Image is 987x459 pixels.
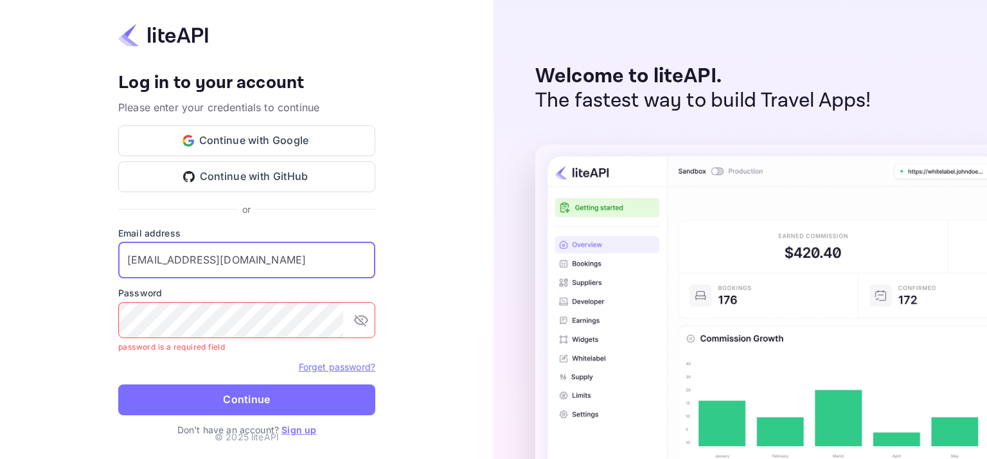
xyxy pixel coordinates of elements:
[118,22,208,48] img: liteapi
[281,424,316,435] a: Sign up
[118,226,375,240] label: Email address
[118,286,375,300] label: Password
[118,100,375,115] p: Please enter your credentials to continue
[118,423,375,437] p: Don't have an account?
[118,242,375,278] input: Enter your email address
[118,125,375,156] button: Continue with Google
[299,360,375,373] a: Forget password?
[535,64,871,89] p: Welcome to liteAPI.
[215,430,279,444] p: © 2025 liteAPI
[242,203,251,216] p: or
[299,361,375,372] a: Forget password?
[348,307,374,333] button: toggle password visibility
[118,161,375,192] button: Continue with GitHub
[535,89,871,113] p: The fastest way to build Travel Apps!
[118,72,375,94] h4: Log in to your account
[118,341,366,354] p: password is a required field
[118,384,375,415] button: Continue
